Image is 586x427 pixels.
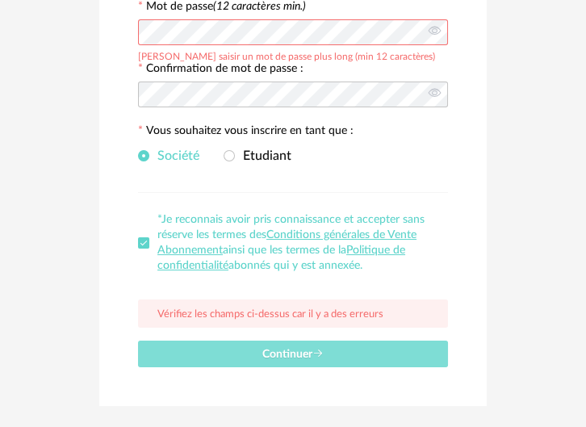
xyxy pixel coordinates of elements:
a: Conditions générales de Vente Abonnement [157,229,416,256]
span: Vérifiez les champs ci-dessus car il y a des erreurs [157,309,383,320]
span: Continuer [262,349,324,360]
a: Politique de confidentialité [157,245,405,271]
label: Vous souhaitez vous inscrire en tant que : [138,125,354,140]
span: Etudiant [235,149,291,162]
label: Mot de passe [146,1,306,12]
span: *Je reconnais avoir pris connaissance et accepter sans réserve les termes des ainsi que les terme... [157,214,425,271]
span: Société [149,149,199,162]
button: Continuer [138,341,448,367]
div: [PERSON_NAME] saisir un mot de passe plus long (min 12 caractères) [138,48,435,61]
i: (12 caractères min.) [213,1,306,12]
label: Confirmation de mot de passe : [138,63,303,77]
